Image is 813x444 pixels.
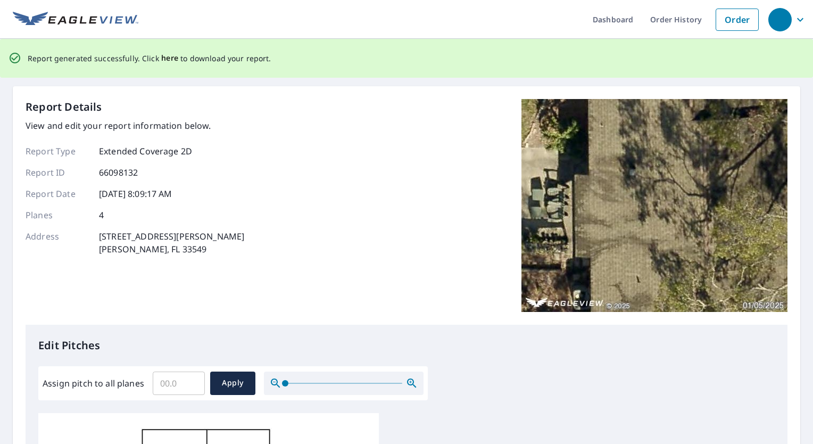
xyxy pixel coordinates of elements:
p: Report generated successfully. Click to download your report. [28,52,271,65]
p: 4 [99,209,104,221]
img: Top image [521,99,787,312]
img: EV Logo [13,12,138,28]
p: Report Details [26,99,102,115]
p: Planes [26,209,89,221]
input: 00.0 [153,368,205,398]
p: 66098132 [99,166,138,179]
span: Apply [219,376,247,390]
button: here [161,52,179,65]
label: Assign pitch to all planes [43,377,144,390]
p: [STREET_ADDRESS][PERSON_NAME] [PERSON_NAME], FL 33549 [99,230,244,256]
p: Report ID [26,166,89,179]
p: [DATE] 8:09:17 AM [99,187,172,200]
p: Report Type [26,145,89,158]
p: Edit Pitches [38,338,775,353]
p: Extended Coverage 2D [99,145,192,158]
a: Order [716,9,759,31]
p: View and edit your report information below. [26,119,244,132]
p: Report Date [26,187,89,200]
button: Apply [210,372,255,395]
p: Address [26,230,89,256]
